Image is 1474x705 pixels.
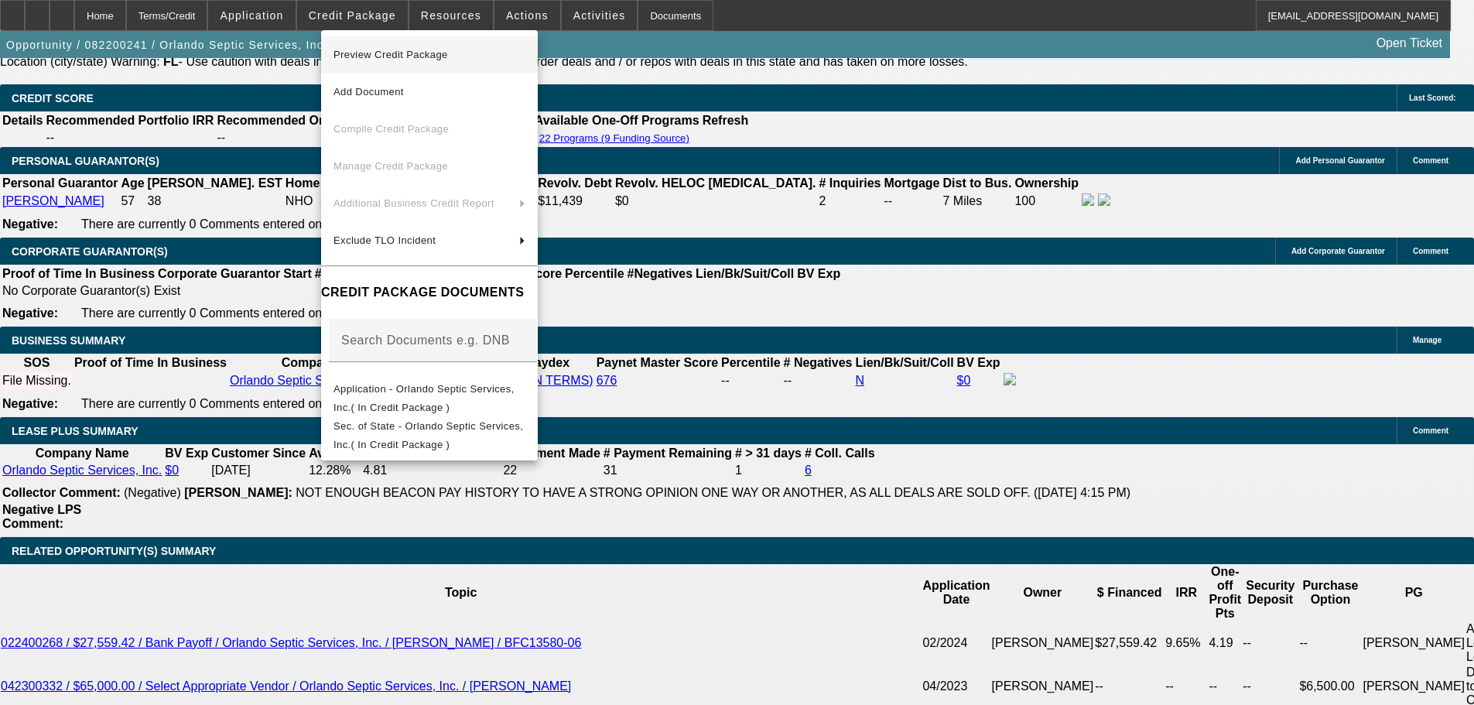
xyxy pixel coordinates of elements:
button: Application - Orlando Septic Services, Inc.( In Credit Package ) [321,380,538,417]
span: Sec. of State - Orlando Septic Services, Inc.( In Credit Package ) [333,420,523,450]
span: Preview Credit Package [333,49,448,60]
span: Application - Orlando Septic Services, Inc.( In Credit Package ) [333,383,515,413]
span: Add Document [333,86,404,98]
span: Exclude TLO Incident [333,234,436,246]
h4: CREDIT PACKAGE DOCUMENTS [321,283,538,302]
mat-label: Search Documents e.g. DNB [341,334,510,347]
button: Sec. of State - Orlando Septic Services, Inc.( In Credit Package ) [321,417,538,454]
